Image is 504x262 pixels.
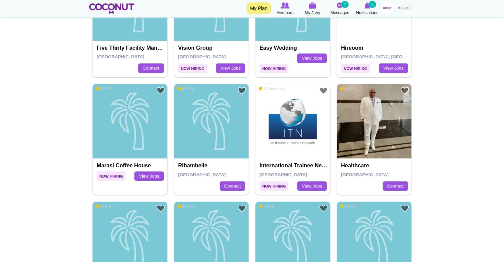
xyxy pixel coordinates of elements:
[178,64,207,73] span: Now Hiring
[340,86,357,91] span: [DATE]
[138,63,164,73] a: Connect
[96,86,113,91] span: [DATE]
[400,204,409,213] a: Add to Favourites
[97,171,125,181] span: Now Hiring
[341,1,349,8] small: 7
[156,204,165,213] a: Add to Favourites
[238,204,246,213] a: Add to Favourites
[336,2,343,9] img: Messages
[178,204,194,209] span: [DATE]
[331,9,349,16] span: Messages
[271,2,299,16] a: Browse Members Members
[89,3,134,14] img: Home
[260,172,307,177] span: [GEOGRAPHIC_DATA]
[259,86,286,91] span: 21 hours ago
[260,163,328,169] h4: International Trainee Network
[341,45,409,51] h4: Hireoom
[260,45,328,51] h4: Easy Wedding
[259,204,276,209] span: [DATE]
[220,181,245,191] a: Connect
[299,2,326,16] a: My Jobs My Jobs
[341,54,489,59] span: [GEOGRAPHIC_DATA], [GEOGRAPHIC_DATA], [GEOGRAPHIC_DATA]
[297,181,326,191] a: View Jobs
[369,1,376,8] small: 3
[178,163,247,169] h4: Ribambelle
[364,2,370,9] img: Notifications
[178,54,226,59] span: [GEOGRAPHIC_DATA]
[247,2,271,14] a: My Plan
[276,9,293,16] span: Members
[341,64,370,73] span: Now Hiring
[341,163,409,169] h4: healthcare
[260,64,288,73] span: Now Hiring
[395,2,415,15] a: العربية
[97,45,165,51] h4: Five Thirty Facility Management Services
[353,2,381,16] a: Notifications Notifications 3
[400,86,409,95] a: Add to Favourites
[156,86,165,95] a: Add to Favourites
[178,86,194,91] span: [DATE]
[97,163,165,169] h4: Marasi Coffee House
[379,63,408,73] a: View Jobs
[319,204,328,213] a: Add to Favourites
[134,171,164,181] a: View Jobs
[216,63,245,73] a: View Jobs
[326,2,353,16] a: Messages Messages 7
[280,2,289,9] img: Browse Members
[178,45,247,51] h4: Vision group
[309,2,316,9] img: My Jobs
[340,204,357,209] span: [DATE]
[97,54,144,59] span: [GEOGRAPHIC_DATA]
[297,53,326,63] a: View Jobs
[383,181,408,191] a: Connect
[305,10,320,16] span: My Jobs
[96,204,113,209] span: [DATE]
[260,181,288,191] span: Now Hiring
[341,172,389,177] span: [GEOGRAPHIC_DATA]
[238,86,246,95] a: Add to Favourites
[178,172,226,177] span: [GEOGRAPHIC_DATA]
[356,9,378,16] span: Notifications
[319,86,328,95] a: Add to Favourites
